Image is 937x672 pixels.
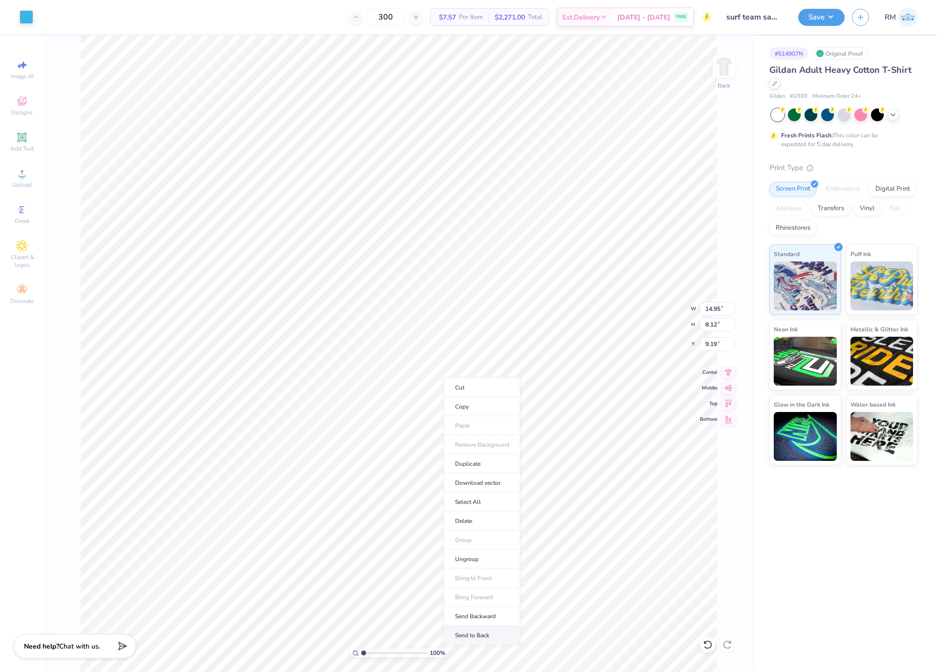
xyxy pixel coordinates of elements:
span: Middle [700,385,718,391]
img: Ronald Manipon [898,8,917,27]
span: Neon Ink [774,324,798,334]
span: Center [700,369,718,376]
span: Top [700,400,718,407]
img: Water based Ink [850,412,914,461]
span: $2,271.00 [495,12,525,22]
div: Vinyl [853,201,881,216]
div: Print Type [769,162,917,173]
div: Rhinestones [769,221,817,236]
strong: Need help? [24,642,59,651]
span: 100 % [430,649,445,657]
div: Transfers [811,201,850,216]
span: Puff Ink [850,249,871,259]
li: Select All [444,493,521,512]
span: $7.57 [436,12,456,22]
a: RM [885,8,917,27]
input: – – [367,8,405,26]
div: # 514907N [769,47,808,60]
span: # G500 [790,92,807,101]
span: Glow in the Dark Ink [774,399,829,410]
li: Send Backward [444,607,521,626]
span: Greek [15,217,30,225]
span: Standard [774,249,800,259]
div: Digital Print [869,182,916,196]
span: Chat with us. [59,642,100,651]
span: Upload [12,181,32,189]
div: Foil [884,201,907,216]
span: Gildan Adult Heavy Cotton T-Shirt [769,64,912,76]
div: Screen Print [769,182,817,196]
img: Standard [774,261,837,310]
span: Gildan [769,92,785,101]
span: Est. Delivery [563,12,600,22]
span: Total [528,12,543,22]
li: Copy [444,397,521,416]
img: Puff Ink [850,261,914,310]
span: Designs [11,108,33,116]
span: FREE [676,14,686,21]
img: Glow in the Dark Ink [774,412,837,461]
li: Duplicate [444,455,521,474]
span: Clipart & logos [5,253,39,269]
li: Download vector [444,474,521,493]
span: [DATE] - [DATE] [617,12,670,22]
button: Save [798,9,845,26]
div: Back [718,81,730,90]
span: Metallic & Glitter Ink [850,324,908,334]
div: Original Proof [813,47,868,60]
span: Image AI [11,72,34,80]
span: RM [885,12,896,23]
img: Metallic & Glitter Ink [850,337,914,386]
input: Untitled Design [719,7,791,27]
img: Back [714,57,734,76]
img: Neon Ink [774,337,837,386]
span: Per Item [459,12,483,22]
span: Bottom [700,416,718,423]
span: Minimum Order: 24 + [812,92,861,101]
div: Applique [769,201,808,216]
div: This color can be expedited for 5 day delivery. [781,131,901,149]
span: Add Text [10,145,34,152]
li: Send to Back [444,626,521,645]
span: Decorate [10,297,34,305]
span: Water based Ink [850,399,895,410]
strong: Fresh Prints Flash: [781,131,833,139]
li: Cut [444,378,521,397]
div: Embroidery [820,182,866,196]
li: Delete [444,512,521,531]
li: Ungroup [444,550,521,569]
